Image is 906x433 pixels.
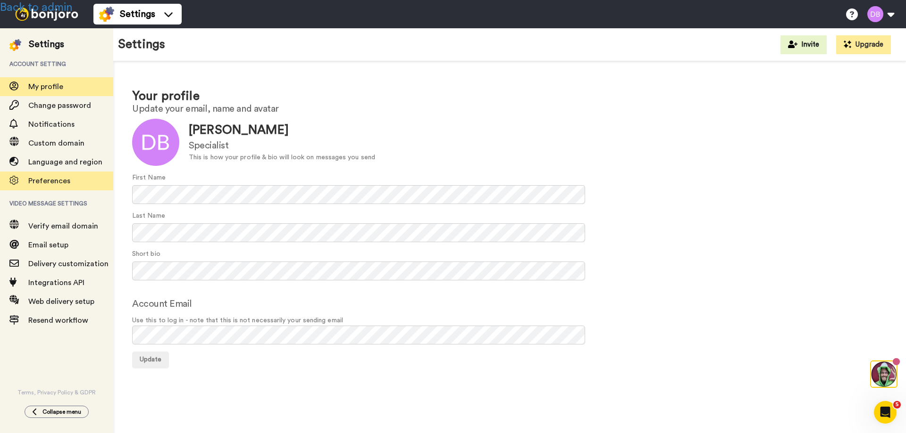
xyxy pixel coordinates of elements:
span: Delivery customization [28,260,109,268]
span: Notifications [28,121,75,128]
button: Collapse menu [25,406,89,418]
span: Settings [120,8,155,21]
h1: Settings [118,38,165,51]
span: Change password [28,102,91,109]
h2: Update your email, name and avatar [132,104,887,114]
div: [PERSON_NAME] [189,122,375,139]
span: Language and region [28,158,102,166]
h1: Your profile [132,90,887,103]
label: Last Name [132,211,165,221]
label: Short bio [132,249,160,259]
span: My profile [28,83,63,90]
span: Resend workflow [28,317,88,324]
span: Web delivery setup [28,298,94,305]
span: 5 [893,401,901,408]
span: Email setup [28,241,68,249]
span: Verify email domain [28,222,98,230]
span: Integrations API [28,279,84,286]
div: This is how your profile & bio will look on messages you send [189,153,375,163]
button: Invite [780,35,827,54]
img: settings-colored.svg [99,7,114,22]
button: Update [132,351,169,368]
div: Specialist [189,139,375,153]
span: Update [140,356,161,363]
img: 3183ab3e-59ed-45f6-af1c-10226f767056-1659068401.jpg [1,2,26,27]
span: Use this to log in - note that this is not necessarily your sending email [132,316,887,326]
label: First Name [132,173,166,183]
button: Upgrade [836,35,891,54]
img: settings-colored.svg [9,39,21,51]
span: Collapse menu [42,408,81,416]
label: Account Email [132,297,192,311]
span: Preferences [28,177,70,185]
div: Settings [29,38,64,51]
span: Custom domain [28,139,84,147]
iframe: Intercom live chat [874,401,897,424]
